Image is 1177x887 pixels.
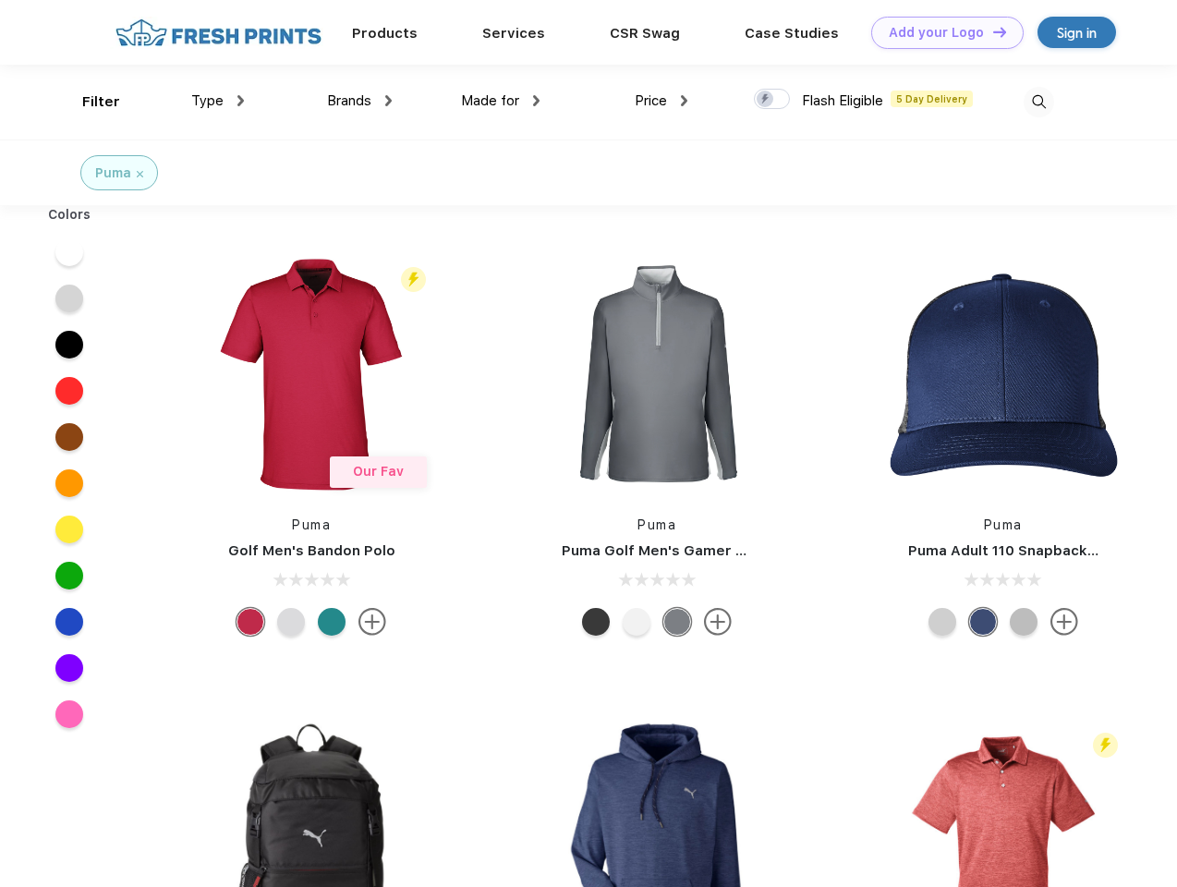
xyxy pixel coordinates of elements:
[1093,733,1118,758] img: flash_active_toggle.svg
[637,517,676,532] a: Puma
[623,608,650,636] div: Bright White
[237,95,244,106] img: dropdown.png
[562,542,854,559] a: Puma Golf Men's Gamer Golf Quarter-Zip
[277,608,305,636] div: High Rise
[993,27,1006,37] img: DT
[292,517,331,532] a: Puma
[984,517,1023,532] a: Puma
[802,92,883,109] span: Flash Eligible
[318,608,346,636] div: Green Lagoon
[1010,608,1037,636] div: Quarry with Brt Whit
[352,25,418,42] a: Products
[358,608,386,636] img: more.svg
[82,91,120,113] div: Filter
[327,92,371,109] span: Brands
[1050,608,1078,636] img: more.svg
[191,92,224,109] span: Type
[237,608,264,636] div: Ski Patrol
[482,25,545,42] a: Services
[928,608,956,636] div: Quarry Brt Whit
[188,251,434,497] img: func=resize&h=266
[1037,17,1116,48] a: Sign in
[137,171,143,177] img: filter_cancel.svg
[681,95,687,106] img: dropdown.png
[461,92,519,109] span: Made for
[582,608,610,636] div: Puma Black
[969,608,997,636] div: Peacoat Qut Shd
[1057,22,1097,43] div: Sign in
[34,205,105,225] div: Colors
[1024,87,1054,117] img: desktop_search.svg
[880,251,1126,497] img: func=resize&h=266
[353,464,404,479] span: Our Fav
[110,17,327,49] img: fo%20logo%202.webp
[534,251,780,497] img: func=resize&h=266
[401,267,426,292] img: flash_active_toggle.svg
[610,25,680,42] a: CSR Swag
[663,608,691,636] div: Quiet Shade
[704,608,732,636] img: more.svg
[228,542,395,559] a: Golf Men's Bandon Polo
[635,92,667,109] span: Price
[95,164,131,183] div: Puma
[385,95,392,106] img: dropdown.png
[533,95,540,106] img: dropdown.png
[891,91,973,107] span: 5 Day Delivery
[889,25,984,41] div: Add your Logo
